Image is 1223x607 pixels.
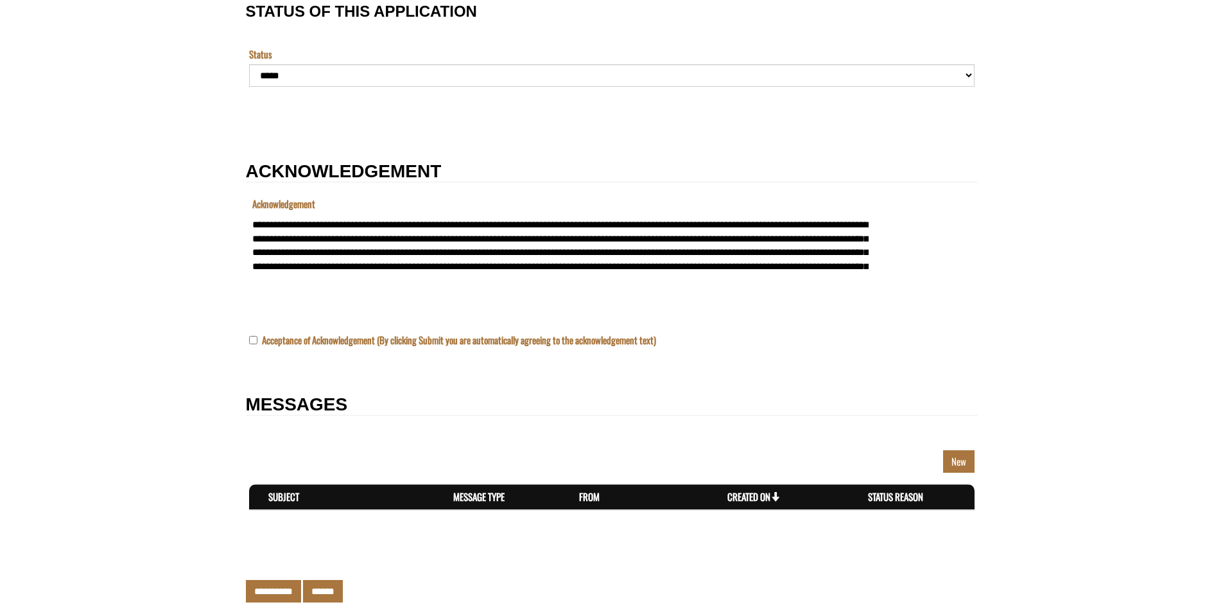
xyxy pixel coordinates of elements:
[3,17,620,80] textarea: Acknowledgement
[246,114,978,136] fieldset: Section
[943,450,975,473] a: New
[249,48,272,61] label: Status
[453,489,505,504] a: Message Type
[3,71,620,93] input: Name
[579,489,600,504] a: From
[246,395,978,416] h2: MESSAGES
[268,489,299,504] a: Subject
[3,107,80,121] label: Submissions Due Date
[3,17,620,39] input: Program is a required field.
[246,189,978,369] fieldset: New Section
[246,422,978,550] fieldset: New Section
[3,53,28,67] label: The name of the custom entity.
[950,485,974,510] th: Actions
[727,489,780,504] a: Created On
[246,3,978,20] h3: STATUS OF THIS APPLICATION
[246,162,978,182] h2: ACKNOWLEDGEMENT
[868,489,923,504] a: Status Reason
[262,333,656,347] label: Acceptance of Acknowledgement (By clicking Submit you are automatically agreeing to the acknowled...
